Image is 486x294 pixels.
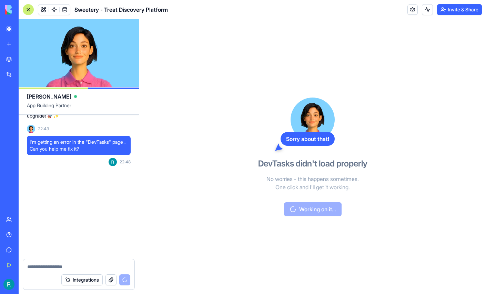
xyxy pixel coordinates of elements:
[30,139,128,152] span: I'm getting an error in the "DevTasks" page . Can you help me fix it?
[61,274,103,285] button: Integrations
[38,126,49,132] span: 22:43
[120,159,131,165] span: 22:48
[27,92,71,101] span: [PERSON_NAME]
[27,125,35,133] img: Ella_00000_wcx2te.png
[3,279,14,290] img: ACg8ocIQaqk-1tPQtzwxiZ7ZlP6dcFgbwUZ5nqaBNAw22a2oECoLioo=s96-c
[27,102,131,114] span: App Building Partner
[437,4,482,15] button: Invite & Share
[258,158,367,169] h3: DevTasks didn't load properly
[109,158,117,166] img: ACg8ocIQaqk-1tPQtzwxiZ7ZlP6dcFgbwUZ5nqaBNAw22a2oECoLioo=s96-c
[281,132,335,146] div: Sorry about that!
[233,175,392,191] p: No worries - this happens sometimes. One click and I'll get it working.
[74,6,168,14] span: Sweetery - Treat Discovery Platform
[5,5,48,14] img: logo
